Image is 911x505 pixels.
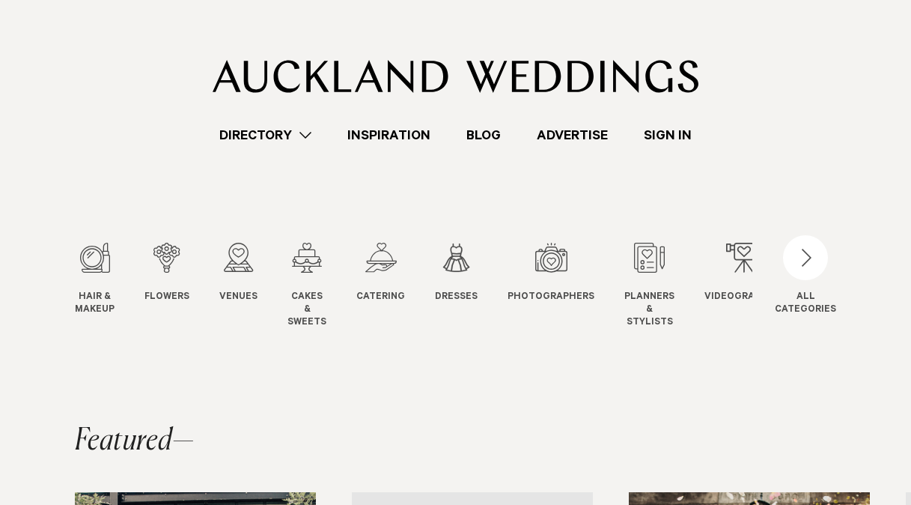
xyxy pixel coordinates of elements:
[287,291,326,329] span: Cakes & Sweets
[435,243,508,329] swiper-slide: 6 / 12
[219,243,287,329] swiper-slide: 3 / 12
[213,60,698,93] img: Auckland Weddings Logo
[775,243,836,313] button: ALLCATEGORIES
[144,243,219,329] swiper-slide: 2 / 12
[508,243,624,329] swiper-slide: 7 / 12
[144,243,189,304] a: Flowers
[75,291,115,317] span: Hair & Makeup
[201,125,329,145] a: Directory
[435,243,478,304] a: Dresses
[435,291,478,304] span: Dresses
[508,243,594,304] a: Photographers
[75,426,195,456] h2: Featured
[704,243,786,304] a: Videographers
[624,243,674,329] a: Planners & Stylists
[219,243,258,304] a: Venues
[144,291,189,304] span: Flowers
[287,243,356,329] swiper-slide: 4 / 12
[219,291,258,304] span: Venues
[75,243,144,329] swiper-slide: 1 / 12
[704,291,786,304] span: Videographers
[448,125,519,145] a: Blog
[356,243,435,329] swiper-slide: 5 / 12
[704,243,816,329] swiper-slide: 9 / 12
[508,291,594,304] span: Photographers
[624,243,704,329] swiper-slide: 8 / 12
[329,125,448,145] a: Inspiration
[356,291,405,304] span: Catering
[75,243,115,317] a: Hair & Makeup
[775,291,836,317] div: ALL CATEGORIES
[624,291,674,329] span: Planners & Stylists
[519,125,626,145] a: Advertise
[356,243,405,304] a: Catering
[287,243,326,329] a: Cakes & Sweets
[626,125,710,145] a: Sign In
